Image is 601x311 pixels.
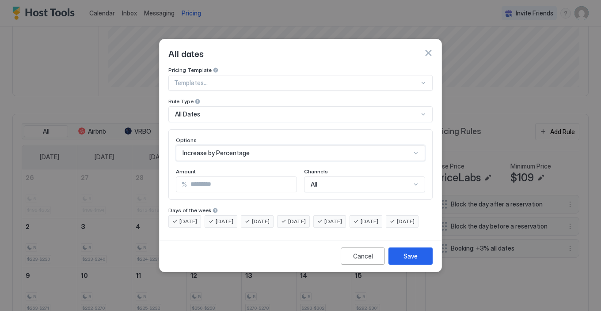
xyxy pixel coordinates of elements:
span: All Dates [175,110,200,118]
span: Rule Type [168,98,194,105]
span: [DATE] [179,217,197,225]
span: % [182,180,187,188]
span: Increase by Percentage [183,149,250,157]
span: Channels [304,168,328,175]
div: Cancel [353,251,373,261]
span: Amount [176,168,196,175]
span: [DATE] [216,217,233,225]
span: [DATE] [324,217,342,225]
input: Input Field [187,177,297,192]
span: [DATE] [288,217,306,225]
span: All dates [168,46,204,60]
iframe: Intercom live chat [9,281,30,302]
button: Cancel [341,247,385,265]
span: All [311,180,317,188]
span: [DATE] [361,217,378,225]
span: Days of the week [168,207,211,214]
button: Save [388,247,433,265]
span: Pricing Template [168,67,212,73]
div: Save [403,251,418,261]
span: [DATE] [252,217,270,225]
span: Options [176,137,197,143]
span: [DATE] [397,217,415,225]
